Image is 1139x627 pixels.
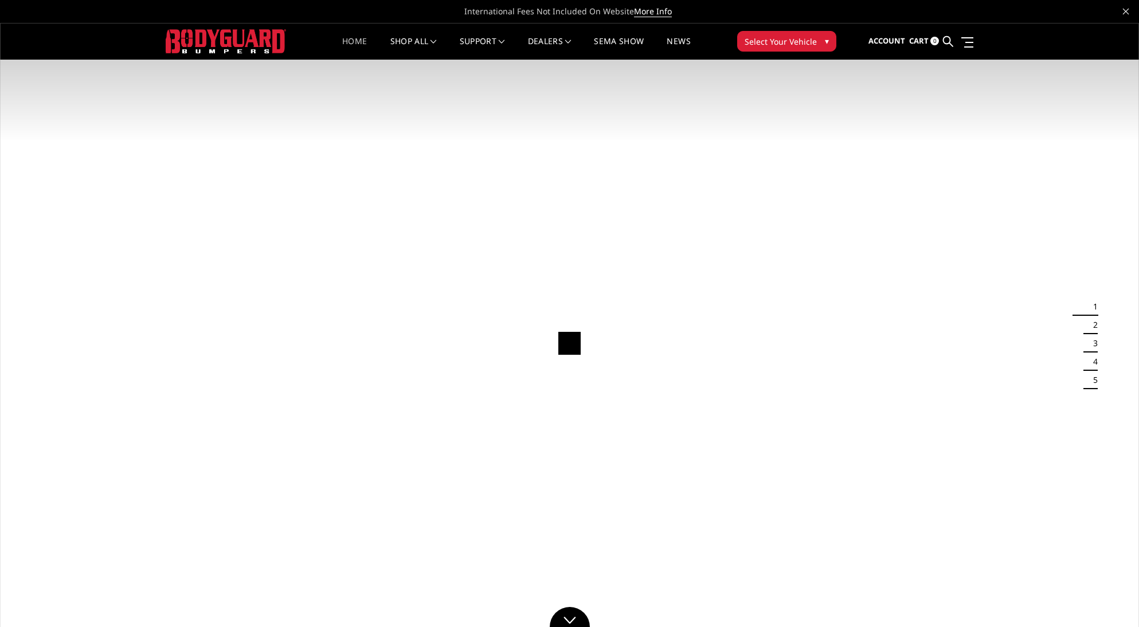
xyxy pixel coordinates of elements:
[342,37,367,60] a: Home
[634,6,672,17] a: More Info
[528,37,572,60] a: Dealers
[745,36,817,48] span: Select Your Vehicle
[909,36,929,46] span: Cart
[1086,316,1098,334] button: 2 of 5
[390,37,437,60] a: shop all
[868,36,905,46] span: Account
[594,37,644,60] a: SEMA Show
[737,31,836,52] button: Select Your Vehicle
[1086,297,1098,316] button: 1 of 5
[930,37,939,45] span: 0
[460,37,505,60] a: Support
[1086,371,1098,389] button: 5 of 5
[868,26,905,57] a: Account
[1086,334,1098,352] button: 3 of 5
[166,29,286,53] img: BODYGUARD BUMPERS
[1086,352,1098,371] button: 4 of 5
[909,26,939,57] a: Cart 0
[825,35,829,47] span: ▾
[667,37,690,60] a: News
[550,607,590,627] a: Click to Down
